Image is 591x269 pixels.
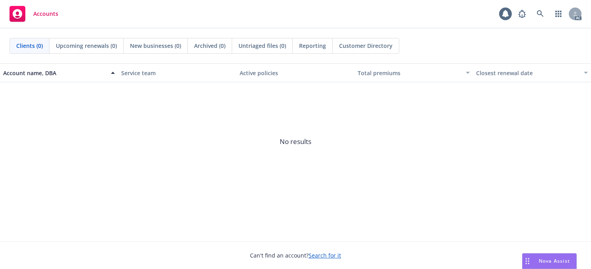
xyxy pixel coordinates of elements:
[118,63,236,82] button: Service team
[238,42,286,50] span: Untriaged files (0)
[130,42,181,50] span: New businesses (0)
[121,69,233,77] div: Service team
[16,42,43,50] span: Clients (0)
[522,253,577,269] button: Nova Assist
[476,69,579,77] div: Closest renewal date
[194,42,225,50] span: Archived (0)
[236,63,355,82] button: Active policies
[309,252,341,259] a: Search for it
[339,42,393,50] span: Customer Directory
[33,11,58,17] span: Accounts
[539,258,570,264] span: Nova Assist
[551,6,566,22] a: Switch app
[56,42,117,50] span: Upcoming renewals (0)
[473,63,591,82] button: Closest renewal date
[522,254,532,269] div: Drag to move
[6,3,61,25] a: Accounts
[358,69,461,77] div: Total premiums
[250,251,341,260] span: Can't find an account?
[299,42,326,50] span: Reporting
[355,63,473,82] button: Total premiums
[532,6,548,22] a: Search
[3,69,106,77] div: Account name, DBA
[514,6,530,22] a: Report a Bug
[240,69,351,77] div: Active policies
